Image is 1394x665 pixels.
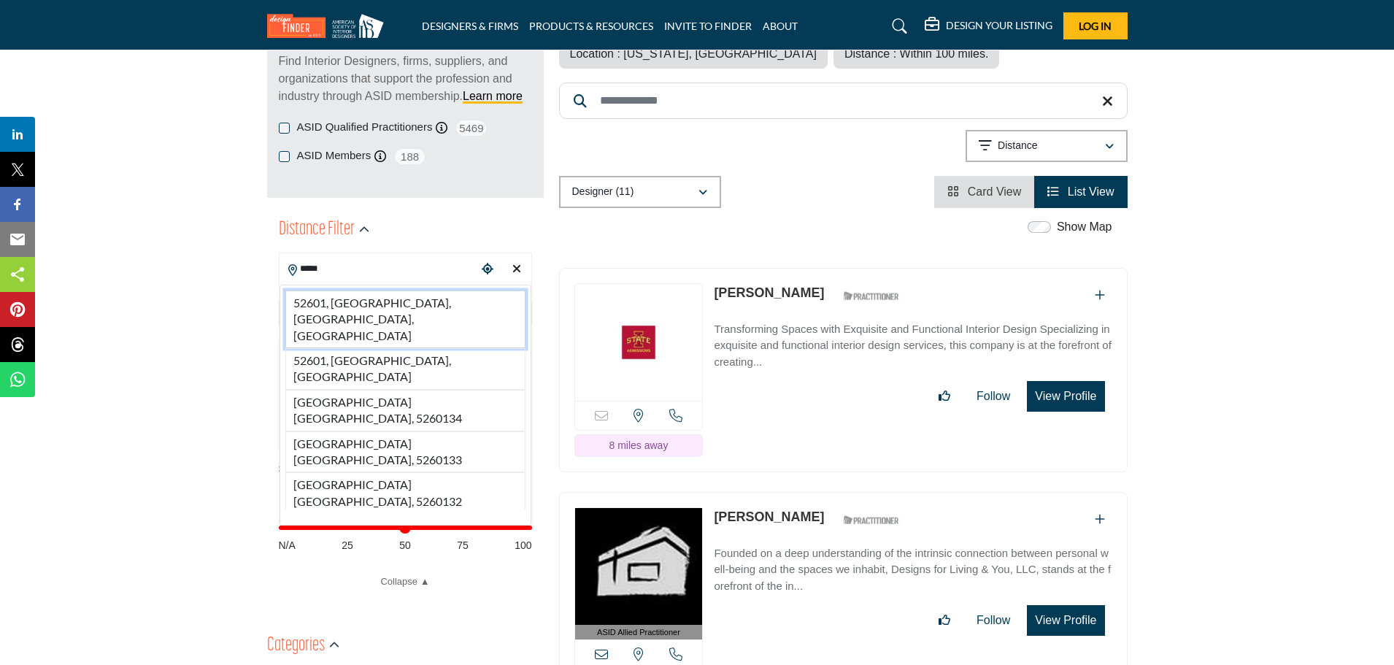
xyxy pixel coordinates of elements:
[929,606,960,635] button: Like listing
[279,217,355,243] h2: Distance Filter
[506,254,528,285] div: Clear search location
[267,14,391,38] img: Site Logo
[838,511,904,529] img: ASID Qualified Practitioners Badge Icon
[575,284,703,401] img: Diane Al Shihabi
[714,510,824,524] a: [PERSON_NAME]
[279,574,532,589] a: Collapse ▲
[934,176,1034,208] li: Card View
[455,119,488,137] span: 5469
[422,20,518,32] a: DESIGNERS & FIRMS
[844,47,988,60] span: Distance : Within 100 miles.
[878,15,917,38] a: Search
[714,321,1112,371] p: Transforming Spaces with Exquisite and Functional Interior Design Specializing in exquisite and f...
[570,47,817,60] span: Location : [US_STATE], [GEOGRAPHIC_DATA]
[1047,185,1114,198] a: View List
[559,82,1128,119] input: Search Keyword
[297,147,371,164] label: ASID Members
[763,20,798,32] a: ABOUT
[463,90,523,102] a: Learn more
[714,283,824,303] p: Diane Al Shihabi
[279,151,290,162] input: ASID Members checkbox
[967,382,1020,411] button: Follow
[1068,185,1114,198] span: List View
[279,123,290,134] input: ASID Qualified Practitioners checkbox
[714,537,1112,595] a: Founded on a deep understanding of the intrinsic connection between personal well-being and the s...
[279,538,296,553] span: N/A
[947,185,1021,198] a: View Card
[946,19,1052,32] h5: DESIGN YOUR LISTING
[664,20,752,32] a: INVITE TO FINDER
[477,254,498,285] div: Choose your current location
[967,606,1020,635] button: Follow
[285,348,525,390] li: 52601, [GEOGRAPHIC_DATA], [GEOGRAPHIC_DATA]
[838,287,904,305] img: ASID Qualified Practitioners Badge Icon
[714,312,1112,371] a: Transforming Spaces with Exquisite and Functional Interior Design Specializing in exquisite and f...
[575,508,703,640] a: ASID Allied Practitioner
[285,431,525,473] li: [GEOGRAPHIC_DATA][GEOGRAPHIC_DATA], 5260133
[714,545,1112,595] p: Founded on a deep understanding of the intrinsic connection between personal well-being and the s...
[297,119,433,136] label: ASID Qualified Practitioners
[572,185,634,199] p: Designer (11)
[515,538,531,553] span: 100
[280,255,477,283] input: Search Location
[1057,218,1112,236] label: Show Map
[998,139,1037,153] p: Distance
[285,390,525,431] li: [GEOGRAPHIC_DATA][GEOGRAPHIC_DATA], 5260134
[1095,289,1105,301] a: Add To List
[714,507,824,527] p: Diana Raska
[609,439,668,451] span: 8 miles away
[1063,12,1128,39] button: Log In
[457,538,469,553] span: 75
[279,53,532,105] p: Find Interior Designers, firms, suppliers, and organizations that support the profession and indu...
[285,472,525,510] li: [GEOGRAPHIC_DATA][GEOGRAPHIC_DATA], 5260132
[529,20,653,32] a: PRODUCTS & RESOURCES
[968,185,1022,198] span: Card View
[925,18,1052,35] div: DESIGN YOUR LISTING
[1027,381,1104,412] button: View Profile
[966,130,1128,162] button: Distance
[575,508,703,625] img: Diana Raska
[1027,605,1104,636] button: View Profile
[1034,176,1127,208] li: List View
[1079,20,1112,32] span: Log In
[559,176,721,208] button: Designer (11)
[1095,513,1105,526] a: Add To List
[929,382,960,411] button: Like listing
[714,285,824,300] a: [PERSON_NAME]
[267,633,325,659] h2: Categories
[399,538,411,553] span: 50
[279,461,532,477] div: Search within:
[342,538,353,553] span: 25
[597,626,680,639] span: ASID Allied Practitioner
[280,285,531,526] div: Search Location
[285,291,525,348] li: 52601, [GEOGRAPHIC_DATA], [GEOGRAPHIC_DATA], [GEOGRAPHIC_DATA]
[393,147,426,166] span: 188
